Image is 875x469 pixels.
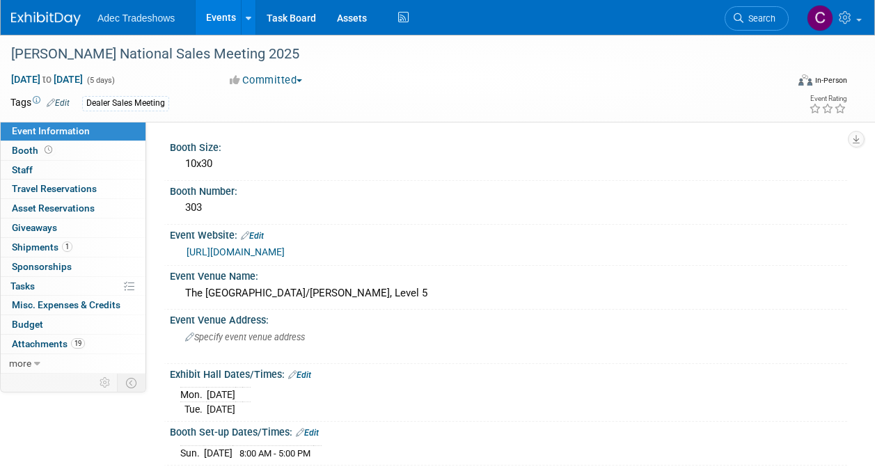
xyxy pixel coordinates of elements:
div: Dealer Sales Meeting [82,96,169,111]
img: ExhibitDay [11,12,81,26]
div: Event Format [725,72,847,93]
a: Staff [1,161,145,180]
span: more [9,358,31,369]
span: 8:00 AM - 5:00 PM [239,448,310,459]
div: 303 [180,197,837,218]
div: Event Venue Name: [170,266,847,283]
div: [PERSON_NAME] National Sales Meeting 2025 [6,42,775,67]
div: Booth Number: [170,181,847,198]
td: [DATE] [207,388,235,402]
td: [DATE] [204,445,232,460]
a: Misc. Expenses & Credits [1,296,145,315]
a: Travel Reservations [1,180,145,198]
img: Carol Schmidlin [807,5,833,31]
td: [DATE] [207,402,235,417]
span: 19 [71,338,85,349]
span: Search [743,13,775,24]
span: Sponsorships [12,261,72,272]
span: Asset Reservations [12,202,95,214]
a: Attachments19 [1,335,145,353]
div: The [GEOGRAPHIC_DATA]/[PERSON_NAME], Level 5 [180,283,837,304]
a: Edit [296,428,319,438]
td: Tags [10,95,70,111]
div: Event Website: [170,225,847,243]
td: Sun. [180,445,204,460]
td: Tue. [180,402,207,417]
a: Event Information [1,122,145,141]
a: Booth [1,141,145,160]
a: Sponsorships [1,257,145,276]
span: [DATE] [DATE] [10,73,84,86]
img: Format-Inperson.png [798,74,812,86]
span: Staff [12,164,33,175]
div: In-Person [814,75,847,86]
span: Budget [12,319,43,330]
a: Tasks [1,277,145,296]
td: Toggle Event Tabs [118,374,146,392]
a: more [1,354,145,373]
span: Misc. Expenses & Credits [12,299,120,310]
div: Event Venue Address: [170,310,847,327]
span: Tasks [10,280,35,292]
span: Adec Tradeshows [97,13,175,24]
span: Booth [12,145,55,156]
div: Exhibit Hall Dates/Times: [170,364,847,382]
a: Budget [1,315,145,334]
div: Event Rating [809,95,846,102]
span: (5 days) [86,76,115,85]
span: Event Information [12,125,90,136]
a: [URL][DOMAIN_NAME] [187,246,285,257]
span: Booth not reserved yet [42,145,55,155]
td: Personalize Event Tab Strip [93,374,118,392]
span: Giveaways [12,222,57,233]
a: Edit [288,370,311,380]
span: to [40,74,54,85]
div: Booth Set-up Dates/Times: [170,422,847,440]
span: 1 [62,241,72,252]
a: Shipments1 [1,238,145,257]
a: Search [725,6,789,31]
span: Specify event venue address [185,332,305,342]
span: Attachments [12,338,85,349]
a: Edit [47,98,70,108]
td: Mon. [180,388,207,402]
span: Shipments [12,241,72,253]
div: Booth Size: [170,137,847,154]
a: Edit [241,231,264,241]
div: 10x30 [180,153,837,175]
a: Asset Reservations [1,199,145,218]
span: Travel Reservations [12,183,97,194]
button: Committed [225,73,308,88]
a: Giveaways [1,218,145,237]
